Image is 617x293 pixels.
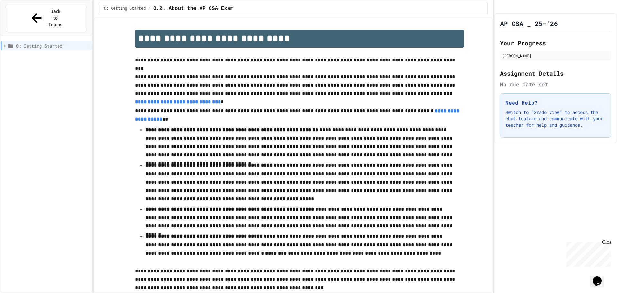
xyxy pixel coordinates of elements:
[48,8,63,28] span: Back to Teams
[3,3,44,41] div: Chat with us now!Close
[104,6,146,11] span: 0: Getting Started
[6,5,86,32] button: Back to Teams
[16,42,89,49] span: 0: Getting Started
[500,39,611,48] h2: Your Progress
[500,80,611,88] div: No due date set
[153,5,234,13] span: 0.2. About the AP CSA Exam
[564,239,611,267] iframe: chat widget
[502,53,609,59] div: [PERSON_NAME]
[500,69,611,78] h2: Assignment Details
[590,267,611,287] iframe: chat widget
[505,109,606,128] p: Switch to "Grade View" to access the chat feature and communicate with your teacher for help and ...
[148,6,150,11] span: /
[505,99,606,106] h3: Need Help?
[500,19,558,28] h1: AP CSA _ 25-'26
